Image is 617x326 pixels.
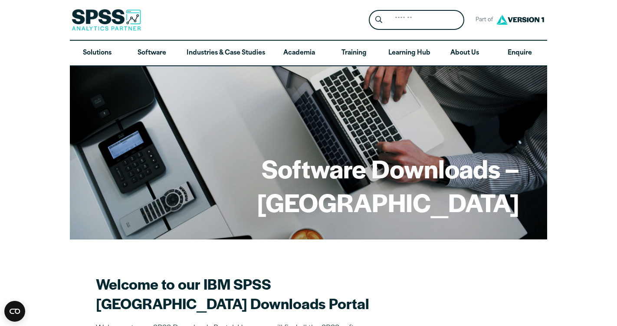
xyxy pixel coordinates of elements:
h1: Software Downloads – [GEOGRAPHIC_DATA] [98,152,519,219]
h2: Welcome to our IBM SPSS [GEOGRAPHIC_DATA] Downloads Portal [96,274,400,313]
button: Open CMP widget [4,301,25,322]
a: Training [327,41,381,66]
a: Learning Hub [381,41,437,66]
a: Enquire [492,41,547,66]
a: Solutions [70,41,125,66]
nav: Desktop version of site main menu [70,41,547,66]
span: Part of [471,14,494,26]
a: Software [125,41,179,66]
button: Search magnifying glass icon [371,12,387,28]
form: Site Header Search Form [369,10,464,30]
a: About Us [437,41,492,66]
img: SPSS Analytics Partner [72,9,141,31]
a: Industries & Case Studies [180,41,272,66]
a: Academia [272,41,327,66]
svg: Search magnifying glass icon [375,16,382,23]
img: Version1 Logo [494,12,546,28]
